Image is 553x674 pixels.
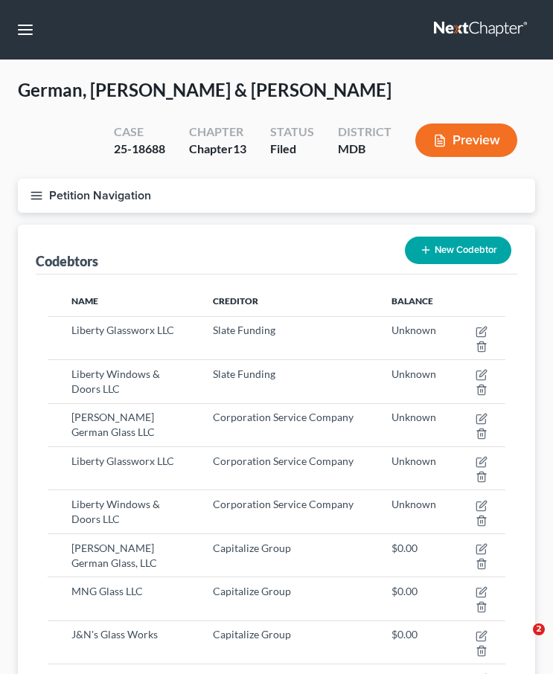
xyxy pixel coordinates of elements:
[213,368,275,380] span: Slate Funding
[114,123,165,141] div: Case
[189,123,246,141] div: Chapter
[189,141,246,158] div: Chapter
[213,628,291,641] span: Capitalize Group
[270,141,314,158] div: Filed
[391,295,433,306] span: Balance
[71,455,174,467] span: Liberty Glassworx LLC
[36,252,98,270] div: Codebtors
[391,368,436,380] span: Unknown
[213,455,354,467] span: Corporation Service Company
[391,628,418,641] span: $0.00
[391,585,418,597] span: $0.00
[71,295,98,306] span: Name
[405,237,511,264] button: New Codebtor
[71,411,155,438] span: [PERSON_NAME] German Glass LLC
[391,455,436,467] span: Unknown
[71,542,157,569] span: [PERSON_NAME] German Glass, LLC
[71,324,174,336] span: Liberty Glassworx LLC
[391,498,436,510] span: Unknown
[533,623,545,635] span: 2
[71,498,160,525] span: Liberty Windows & Doors LLC
[71,628,158,641] span: J&N's Glass Works
[338,123,391,141] div: District
[213,324,275,336] span: Slate Funding
[270,123,314,141] div: Status
[114,141,165,158] div: 25-18688
[213,411,354,423] span: Corporation Service Company
[213,585,291,597] span: Capitalize Group
[213,542,291,554] span: Capitalize Group
[391,411,436,423] span: Unknown
[213,498,354,510] span: Corporation Service Company
[502,623,538,659] iframe: Intercom live chat
[18,179,535,213] button: Petition Navigation
[71,585,143,597] span: MNG Glass LLC
[71,368,160,395] span: Liberty Windows & Doors LLC
[415,123,517,157] button: Preview
[391,324,436,336] span: Unknown
[233,141,246,155] span: 13
[391,542,418,554] span: $0.00
[338,141,391,158] div: MDB
[18,79,391,100] span: German, [PERSON_NAME] & [PERSON_NAME]
[213,295,258,306] span: Creditor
